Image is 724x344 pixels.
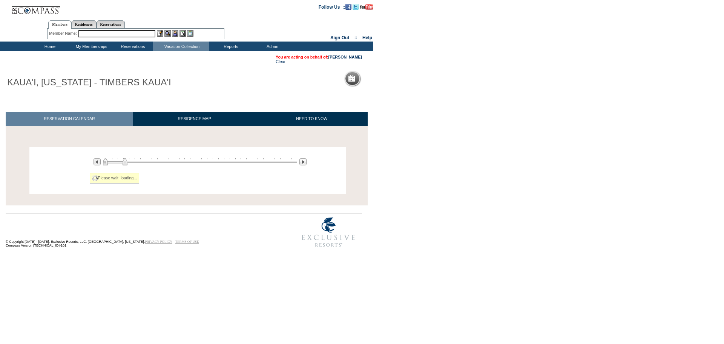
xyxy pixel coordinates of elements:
div: Please wait, loading... [90,173,140,184]
td: Reports [209,42,251,51]
img: spinner2.gif [92,175,98,181]
td: Reservations [111,42,153,51]
td: Follow Us :: [319,4,345,10]
a: [PERSON_NAME] [328,55,362,59]
a: RESERVATION CALENDAR [6,112,133,125]
a: Reservations [97,20,125,28]
img: Impersonate [172,30,178,37]
img: Follow us on Twitter [353,4,359,10]
a: Follow us on Twitter [353,4,359,9]
img: Subscribe to our YouTube Channel [360,4,373,10]
a: PRIVACY POLICY [145,240,172,244]
td: Admin [251,42,292,51]
a: Members [48,20,71,29]
a: Clear [276,59,285,64]
a: NEED TO KNOW [256,112,368,125]
a: TERMS OF USE [175,240,199,244]
img: Become our fan on Facebook [345,4,351,10]
img: View [164,30,171,37]
span: You are acting on behalf of: [276,55,362,59]
a: Sign Out [330,35,349,40]
img: b_calculator.gif [187,30,193,37]
td: Home [28,42,70,51]
div: Member Name: [49,30,78,37]
img: b_edit.gif [157,30,163,37]
img: Previous [94,158,101,165]
img: Next [299,158,307,165]
a: Subscribe to our YouTube Channel [360,4,373,9]
td: © Copyright [DATE] - [DATE]. Exclusive Resorts, LLC. [GEOGRAPHIC_DATA], [US_STATE]. Compass Versi... [6,214,270,251]
span: :: [354,35,357,40]
td: Vacation Collection [153,42,209,51]
a: Residences [71,20,97,28]
h5: Reservation Calendar [358,76,416,81]
a: Help [362,35,372,40]
a: RESIDENCE MAP [133,112,256,125]
img: Reservations [179,30,186,37]
h1: KAUA'I, [US_STATE] - TIMBERS KAUA'I [6,76,173,89]
img: Exclusive Resorts [295,213,362,251]
td: My Memberships [70,42,111,51]
a: Become our fan on Facebook [345,4,351,9]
